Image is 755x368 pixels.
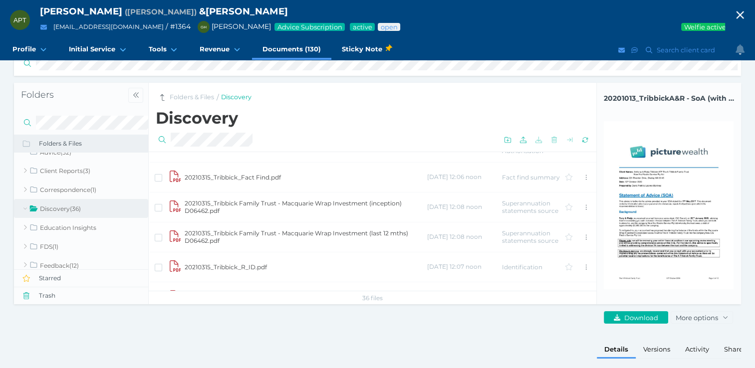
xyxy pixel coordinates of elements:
a: Documents (130) [252,40,331,60]
span: Service package status: Active service agreement in place [352,23,373,31]
span: Download [622,314,663,322]
button: Download [604,311,668,324]
span: Revenue [200,45,230,53]
span: Advice status: Review not yet booked in [380,23,398,31]
button: Folders & Files [14,135,149,152]
div: Activity [678,341,717,358]
span: [PERSON_NAME] [193,22,271,31]
td: Superannuation statements source [502,192,561,222]
button: Download selected files [532,134,545,146]
span: [DATE] 12:08 noon [427,233,482,240]
span: Search client card [655,46,720,54]
button: Trash [14,287,149,304]
div: Gareth Healy [198,21,210,33]
h2: Discovery [156,109,593,128]
button: Go to parent folder [156,91,168,104]
div: Details [597,341,636,358]
span: Initial Service [69,45,115,53]
button: More options [671,311,733,324]
button: Create folder [502,134,514,146]
span: 36 files [362,294,383,302]
span: 20201013_TribbickA&R - SoA (with signed ATP).pdf [604,93,734,104]
span: Profile [12,45,36,53]
span: Documents (130) [262,45,321,53]
td: 20210315_TribbickR - Macquarie Wrap Investment (inception) D06363.pdf [184,282,427,312]
td: 20210315_Tribbick Family Trust - Macquarie Wrap Investment (inception) D06462.pdf [184,192,427,222]
h4: Folders [21,89,123,101]
a: Feedback(12) [14,256,148,275]
div: Share [717,341,751,358]
td: Superannuation statements source [502,222,561,252]
a: Client Reports(3) [14,162,148,181]
a: Initial Service [58,40,138,60]
button: Move [563,134,576,146]
span: Sticky Note [342,44,391,54]
span: More options [671,314,720,322]
span: Welfie active [683,23,727,31]
span: GH [201,25,207,29]
span: [PERSON_NAME] [40,5,122,17]
button: Email [37,21,50,33]
a: Education Insights [14,218,148,237]
span: [DATE] 12:08 noon [427,203,482,210]
span: Starred [39,274,149,282]
td: Fact find summary [502,162,561,192]
span: Trash [39,292,149,300]
span: / # 1364 [166,22,191,31]
a: Correspondence(1) [14,181,148,199]
button: Delete selected files or folders [548,134,560,146]
button: Starred [14,269,149,287]
td: 20210315_Tribbick_R_ID.pdf [184,252,427,282]
button: Upload one or more files [517,134,529,146]
a: [EMAIL_ADDRESS][DOMAIN_NAME] [53,23,164,30]
span: / [217,92,219,103]
span: Tools [149,45,167,53]
td: 20210315_Tribbick_Fact Find.pdf [184,162,427,192]
div: Anthony Philip Tribbick [10,10,30,30]
span: Folders & Files [39,140,149,148]
span: APT [13,16,26,24]
td: Superannuation statements source [502,282,561,312]
button: SMS [630,44,640,56]
span: Advice Subscription [276,23,343,31]
a: Profile [2,40,58,60]
button: Reload the list of files from server [579,134,591,146]
a: FDS(1) [14,237,148,256]
div: Versions [636,341,678,358]
button: Search client card [641,44,720,56]
a: Revenue [189,40,252,60]
td: 20210315_Tribbick Family Trust - Macquarie Wrap Investment (last 12 mths) D06462.pdf [184,222,427,252]
span: Preferred name [125,7,197,16]
a: Discovery [221,93,252,102]
button: Email [617,44,627,56]
span: [DATE] 12:06 noon [427,173,482,181]
span: Click to copy file name to clipboard [604,93,734,104]
span: [DATE] 12:07 noon [427,263,482,270]
a: Discovery(36) [14,199,148,218]
span: & [PERSON_NAME] [199,5,288,17]
td: Identification [502,252,561,282]
a: Folders & Files [170,93,214,102]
